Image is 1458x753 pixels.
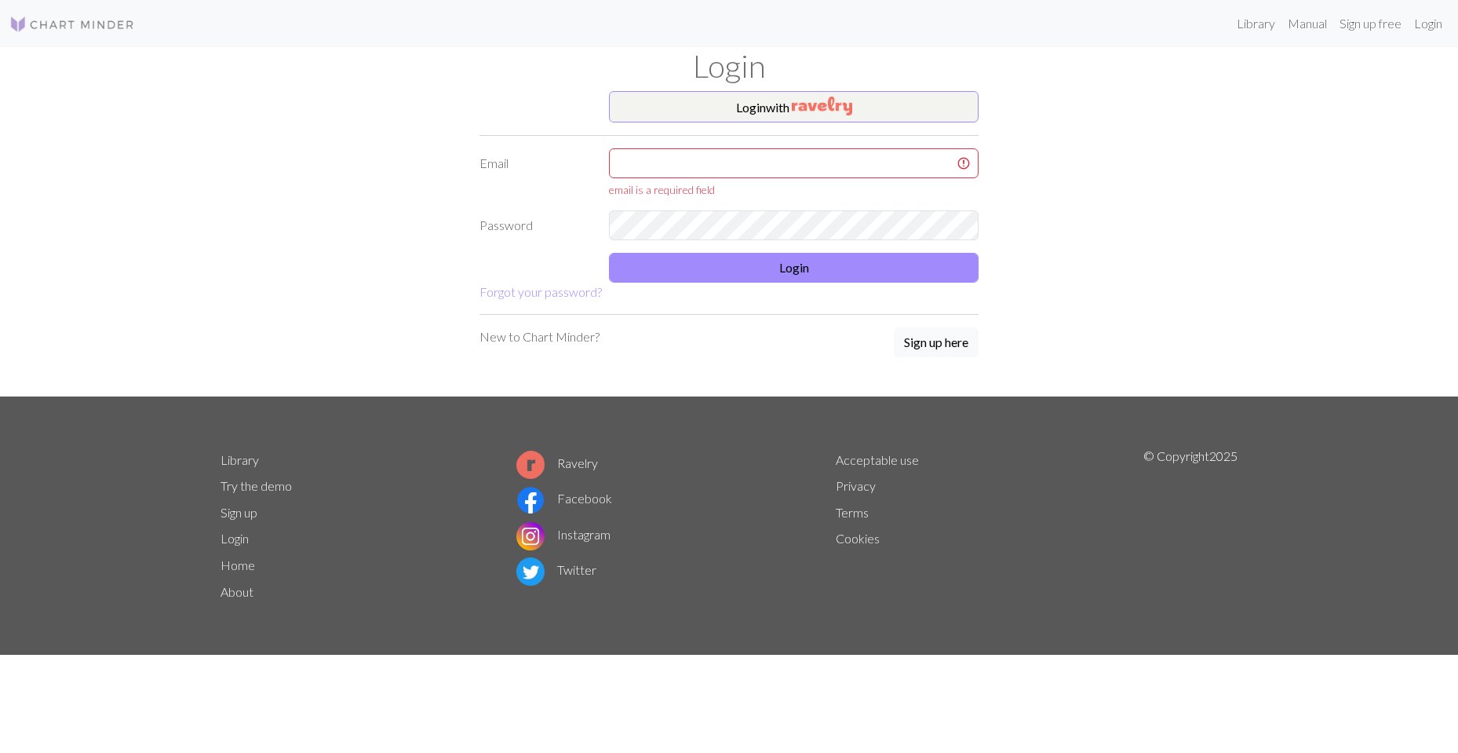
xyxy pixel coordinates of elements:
a: Acceptable use [836,452,919,467]
p: New to Chart Minder? [479,327,600,346]
a: Library [1230,8,1281,39]
a: Home [221,557,255,572]
a: Instagram [516,527,611,542]
a: Terms [836,505,869,520]
a: Sign up [221,505,257,520]
button: Loginwith [609,91,979,122]
a: Forgot your password? [479,284,602,299]
img: Twitter logo [516,557,545,586]
img: Ravelry logo [516,451,545,479]
a: Ravelry [516,455,598,470]
a: Manual [1281,8,1333,39]
label: Password [470,210,600,240]
img: Ravelry [792,97,852,115]
a: Cookies [836,531,880,546]
h1: Login [211,47,1247,85]
a: Facebook [516,491,612,506]
img: Instagram logo [516,522,545,550]
a: Twitter [516,562,596,577]
a: Library [221,452,259,467]
p: © Copyright 2025 [1143,447,1237,605]
a: About [221,584,253,599]
a: Sign up free [1333,8,1408,39]
a: Sign up here [894,327,979,359]
img: Facebook logo [516,486,545,514]
a: Privacy [836,478,876,493]
img: Logo [9,15,135,34]
a: Login [221,531,249,546]
a: Try the demo [221,478,292,493]
div: email is a required field [609,181,979,198]
button: Login [609,253,979,283]
label: Email [470,148,600,198]
a: Login [1408,8,1449,39]
button: Sign up here [894,327,979,357]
